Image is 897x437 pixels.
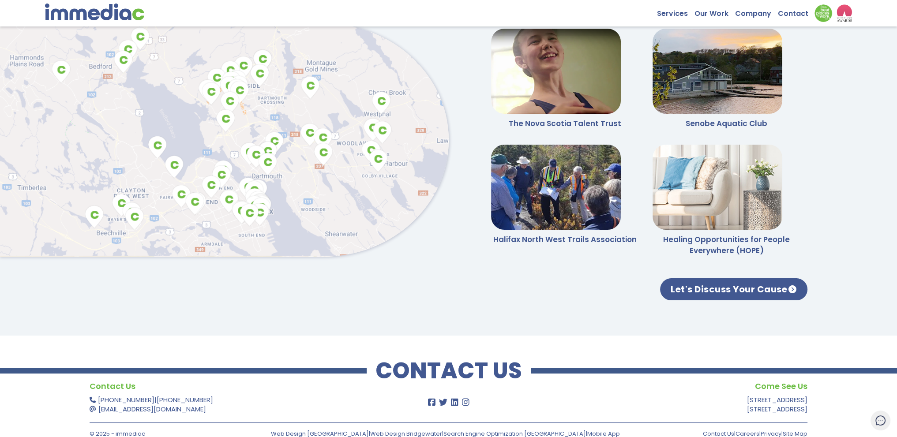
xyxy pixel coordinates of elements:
a: Healing Opportunities for People Everywhere (HOPE) [663,234,790,256]
a: The Nova Scotia Talent Trust [509,118,621,129]
img: Down [814,4,832,22]
img: The Nova Scotia Talent Trust [491,29,621,114]
img: Halifax North West Trails Association [491,145,621,230]
a: [PHONE_NUMBER] [157,395,213,404]
img: Senobe Aquatic Club [653,29,782,114]
a: Our Work [694,4,735,18]
a: [STREET_ADDRESS][STREET_ADDRESS] [747,395,807,414]
img: logo2_wea_nobg.webp [837,4,852,22]
h4: Contact Us [90,380,382,393]
img: Healing Opportunities for People Everywhere (HOPE) [653,145,782,230]
p: | [90,395,382,414]
a: Services [657,4,694,18]
a: Company [735,4,777,18]
a: [PHONE_NUMBER] [98,395,154,404]
a: Contact [777,4,814,18]
img: immediac [45,4,144,20]
a: Let's Discuss Your Cause [660,278,807,300]
h4: Come See Us [515,380,807,393]
a: Senobe Aquatic Club [686,118,767,129]
a: Halifax North West Trails Association [493,234,637,245]
h2: CONTACT US [367,362,531,380]
a: [EMAIL_ADDRESS][DOMAIN_NAME] [98,404,206,414]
